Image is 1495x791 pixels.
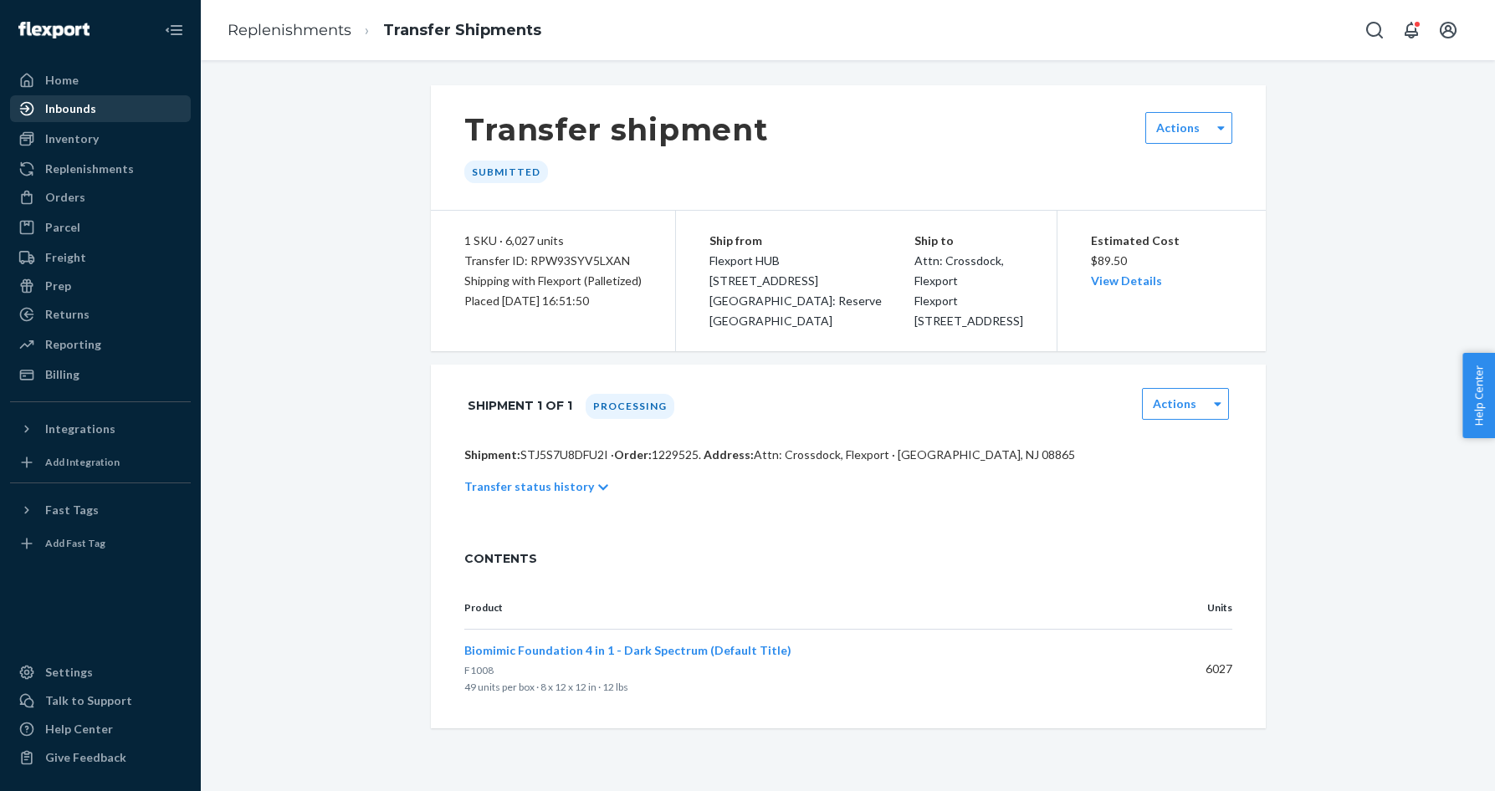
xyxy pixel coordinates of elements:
[10,244,191,271] a: Freight
[10,301,191,328] a: Returns
[45,721,113,737] div: Help Center
[468,388,572,423] h1: Shipment 1 of 1
[464,664,494,676] span: F1008
[10,716,191,743] a: Help Center
[10,497,191,523] button: Fast Tags
[45,161,134,177] div: Replenishments
[1162,600,1232,615] p: Units
[914,231,1023,251] p: Ship to
[464,478,594,495] p: Transfer status history
[45,189,85,206] div: Orders
[1091,273,1162,288] a: View Details
[45,72,79,89] div: Home
[10,744,191,771] button: Give Feedback
[914,253,1023,328] span: Attn: Crossdock, Flexport Flexport [STREET_ADDRESS]
[45,100,96,117] div: Inbounds
[1395,13,1428,47] button: Open notifications
[45,278,71,294] div: Prep
[10,659,191,686] a: Settings
[45,130,99,147] div: Inventory
[464,643,791,657] span: Biomimic Foundation 4 in 1 - Dark Spectrum (Default Title)
[464,231,642,251] div: 1 SKU · 6,027 units
[1358,13,1391,47] button: Open Search Box
[614,447,701,462] span: Order:
[10,125,191,152] a: Inventory
[10,361,191,388] a: Billing
[1091,231,1232,251] p: Estimated Cost
[214,6,555,55] ol: breadcrumbs
[45,306,90,323] div: Returns
[228,21,351,39] a: Replenishments
[464,271,642,291] p: Shipping with Flexport (Palletized)
[464,679,1135,696] p: 49 units per box · 8 x 12 x 12 in · 12 lbs
[464,447,520,462] span: Shipment:
[45,455,120,469] div: Add Integration
[464,161,548,183] div: Submitted
[1431,13,1465,47] button: Open account menu
[652,447,701,462] span: 1229525 .
[10,184,191,211] a: Orders
[45,749,126,766] div: Give Feedback
[464,251,642,271] div: Transfer ID: RPW93SYV5LXAN
[10,95,191,122] a: Inbounds
[10,214,191,241] a: Parcel
[45,219,80,236] div: Parcel
[45,502,99,518] div: Fast Tags
[464,112,768,147] h1: Transfer shipment
[464,447,1232,463] p: STJ5S7U8DFU2I · Attn: Crossdock, Flexport · [GEOGRAPHIC_DATA], NJ 08865
[10,331,191,358] a: Reporting
[383,21,541,39] a: Transfer Shipments
[157,13,191,47] button: Close Navigation
[45,249,86,266] div: Freight
[1462,353,1495,438] button: Help Center
[45,664,93,681] div: Settings
[586,394,674,419] div: Processing
[464,550,1232,567] span: CONTENTS
[1091,231,1232,291] div: $89.50
[464,291,642,311] div: Placed [DATE] 16:51:50
[10,416,191,442] button: Integrations
[45,336,101,353] div: Reporting
[464,642,791,659] button: Biomimic Foundation 4 in 1 - Dark Spectrum (Default Title)
[45,536,105,550] div: Add Fast Tag
[10,67,191,94] a: Home
[10,687,191,714] a: Talk to Support
[709,253,882,328] span: Flexport HUB [STREET_ADDRESS][GEOGRAPHIC_DATA]: Reserve [GEOGRAPHIC_DATA]
[1156,120,1200,136] label: Actions
[18,22,90,38] img: Flexport logo
[10,156,191,182] a: Replenishments
[45,692,132,709] div: Talk to Support
[10,449,191,476] a: Add Integration
[10,273,191,299] a: Prep
[1162,661,1232,677] p: 6027
[10,530,191,557] a: Add Fast Tag
[45,421,115,437] div: Integrations
[704,447,754,462] span: Address:
[45,366,79,383] div: Billing
[709,231,915,251] p: Ship from
[1153,395,1196,412] label: Actions
[464,600,1135,615] p: Product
